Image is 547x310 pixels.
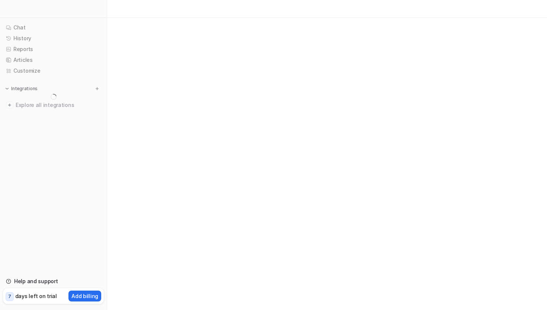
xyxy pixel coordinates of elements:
img: expand menu [4,86,10,91]
a: Customize [3,66,104,76]
a: Articles [3,55,104,65]
p: Integrations [11,86,38,92]
span: Explore all integrations [16,99,101,111]
p: Add billing [71,292,98,300]
button: Add billing [68,291,101,301]
p: 7 [8,293,11,300]
a: Chat [3,22,104,33]
a: Reports [3,44,104,54]
img: menu_add.svg [95,86,100,91]
a: Help and support [3,276,104,287]
p: days left on trial [15,292,57,300]
img: explore all integrations [6,101,13,109]
a: Explore all integrations [3,100,104,110]
a: History [3,33,104,44]
button: Integrations [3,85,40,92]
